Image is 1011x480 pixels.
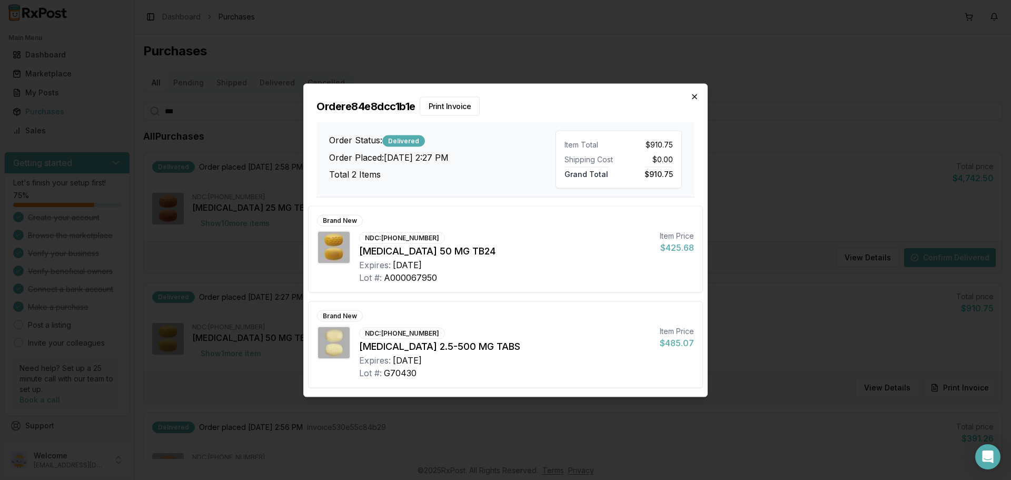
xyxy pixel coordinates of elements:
div: Lot #: [359,271,382,283]
h3: Total 2 Items [329,168,556,181]
div: [MEDICAL_DATA] 50 MG TB24 [359,243,651,258]
h3: Order Placed: [DATE] 2:27 PM [329,151,556,164]
div: Lot #: [359,366,382,379]
div: Expires: [359,354,391,366]
div: Item Price [660,326,694,336]
button: Print Invoice [420,96,480,115]
div: [DATE] [393,354,422,366]
div: Delivered [382,135,425,147]
div: $425.68 [660,241,694,253]
div: $485.07 [660,336,694,349]
div: $910.75 [623,139,673,150]
div: Brand New [317,310,363,321]
h3: Order Status: [329,134,556,147]
div: Item Price [660,230,694,241]
div: Item Total [564,139,614,150]
div: NDC: [PHONE_NUMBER] [359,327,445,339]
div: [DATE] [393,258,422,271]
img: Myrbetriq 50 MG TB24 [318,231,350,263]
div: Expires: [359,258,391,271]
img: Jentadueto 2.5-500 MG TABS [318,327,350,358]
div: Shipping Cost [564,154,614,164]
div: NDC: [PHONE_NUMBER] [359,232,445,243]
span: Grand Total [564,166,608,178]
div: A000067950 [384,271,437,283]
span: $910.75 [645,166,673,178]
h2: Order e84e8dcc1b1e [316,96,695,115]
div: Brand New [317,214,363,226]
div: [MEDICAL_DATA] 2.5-500 MG TABS [359,339,651,354]
div: G70430 [384,366,417,379]
div: $0.00 [623,154,673,164]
